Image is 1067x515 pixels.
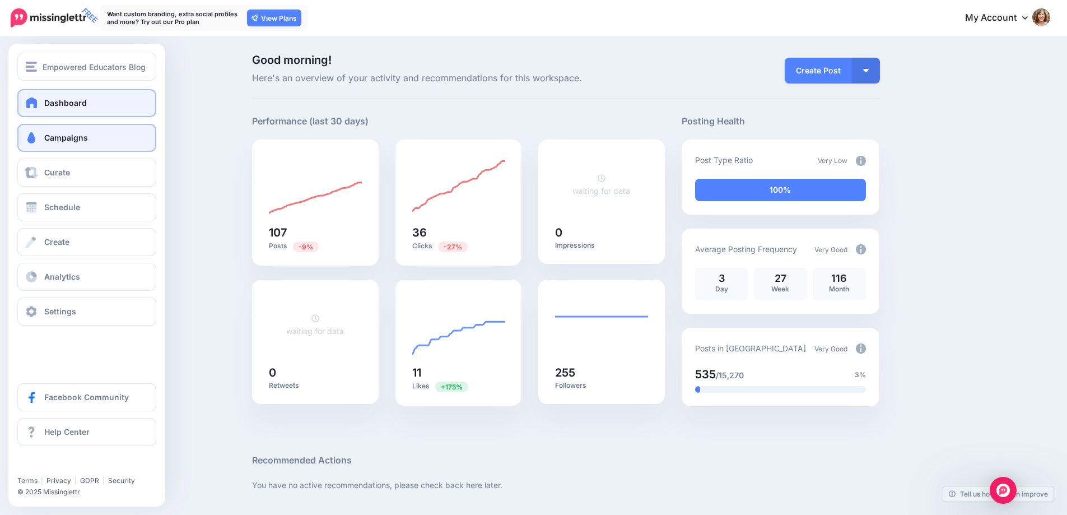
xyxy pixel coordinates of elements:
h5: Posting Health [682,114,879,128]
span: Good morning! [252,53,332,67]
span: Help Center [44,427,90,437]
p: Posts [269,241,362,252]
p: 27 [760,273,802,284]
span: | [74,476,77,485]
h5: 255 [555,367,648,378]
span: Facebook Community [44,392,129,402]
a: Help Center [17,418,156,446]
a: Privacy [46,476,71,485]
span: Dashboard [44,98,87,108]
img: menu.png [26,62,37,72]
span: Very Low [818,156,847,165]
span: Create [44,237,69,247]
a: Create [17,228,156,256]
span: | [102,476,105,485]
a: My Account [954,4,1050,32]
p: Followers [555,381,648,390]
img: info-circle-grey.png [856,244,866,254]
h5: 107 [269,227,362,238]
span: Schedule [44,202,80,212]
span: Previous period: 4 [435,382,468,392]
iframe: Twitter Follow Button [17,460,102,471]
a: Create Post [785,58,852,83]
a: Tell us how we can improve [943,486,1054,502]
p: Retweets [269,381,362,390]
div: 100% of your posts in the last 30 days have been from Drip Campaigns [695,179,866,201]
a: Facebook Community [17,383,156,411]
img: info-circle-grey.png [856,156,866,166]
img: Missinglettr [11,8,86,27]
a: Terms [17,476,38,485]
h5: 36 [412,227,505,238]
span: Week [771,285,789,293]
h5: Performance (last 30 days) [252,114,369,128]
span: Settings [44,307,76,316]
li: © 2025 Missinglettr [17,486,163,498]
a: View Plans [247,10,301,26]
span: 3% [855,369,866,381]
span: FREE [78,4,101,27]
span: /15,270 [716,370,744,380]
span: 535 [695,368,716,381]
span: Here's an overview of your activity and recommendations for this workspace. [252,71,665,86]
p: 116 [818,273,860,284]
h5: 11 [412,367,505,378]
p: Want custom branding, extra social profiles and more? Try out our Pro plan [107,10,241,26]
span: Campaigns [44,133,88,142]
img: info-circle-grey.png [856,344,866,354]
a: FREE [11,6,86,30]
p: Posts in [GEOGRAPHIC_DATA] [695,342,806,355]
a: waiting for data [572,173,630,196]
span: Previous period: 49 [438,242,468,252]
p: Post Type Ratio [695,154,753,166]
a: Security [108,476,135,485]
span: Day [715,285,728,293]
span: Curate [44,168,70,177]
span: Previous period: 117 [293,242,319,252]
a: Dashboard [17,89,156,117]
p: Impressions [555,241,648,250]
img: arrow-down-white.png [863,69,869,72]
h5: 0 [269,367,362,378]
p: 3 [701,273,743,284]
button: Empowered Educators Blog [17,53,156,81]
a: Schedule [17,193,156,221]
p: Likes [412,381,505,392]
div: 3% of your posts in the last 30 days have been from Drip Campaigns [695,386,700,393]
div: Open Intercom Messenger [990,477,1017,504]
a: waiting for data [286,313,344,336]
p: Clicks [412,241,505,252]
span: | [41,476,43,485]
p: You have no active recommendations, please check back here later. [252,479,879,491]
a: Curate [17,159,156,187]
span: Very Good [814,345,847,353]
span: Analytics [44,272,80,281]
p: Average Posting Frequency [695,243,797,256]
h5: 0 [555,227,648,238]
a: GDPR [80,476,99,485]
a: Campaigns [17,124,156,152]
span: Empowered Educators Blog [43,61,146,73]
span: Month [829,285,849,293]
h5: Recommended Actions [252,453,879,467]
span: Very Good [814,245,847,254]
a: Analytics [17,263,156,291]
a: Settings [17,298,156,326]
